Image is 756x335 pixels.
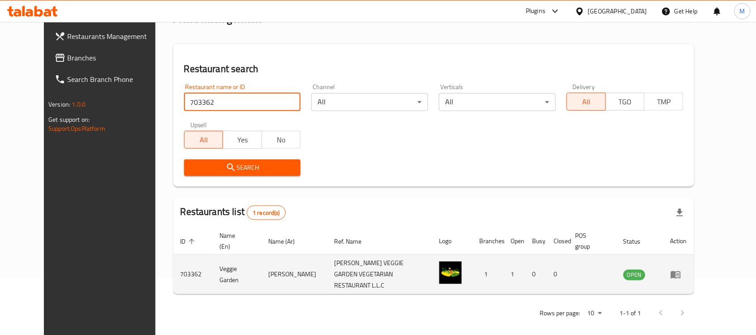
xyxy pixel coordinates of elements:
[227,133,258,146] span: Yes
[48,123,105,134] a: Support.OpsPlatform
[173,12,262,26] h2: Menu management
[311,93,428,111] div: All
[432,228,472,255] th: Logo
[184,131,223,149] button: All
[220,230,251,252] span: Name (En)
[47,26,170,47] a: Restaurants Management
[191,162,294,173] span: Search
[439,93,556,111] div: All
[184,62,683,76] h2: Restaurant search
[247,209,285,217] span: 1 record(s)
[623,270,645,280] span: OPEN
[571,95,602,108] span: All
[173,228,694,294] table: enhanced table
[504,255,525,294] td: 1
[262,255,327,294] td: [PERSON_NAME]
[180,236,198,247] span: ID
[540,308,580,319] p: Rows per page:
[262,131,301,149] button: No
[184,159,301,176] button: Search
[623,270,645,280] div: OPEN
[584,307,606,320] div: Rows per page:
[47,69,170,90] a: Search Branch Phone
[472,228,504,255] th: Branches
[47,47,170,69] a: Branches
[648,95,680,108] span: TMP
[190,122,207,128] label: Upsell
[67,31,163,42] span: Restaurants Management
[610,95,641,108] span: TGO
[67,52,163,63] span: Branches
[247,206,286,220] div: Total records count
[223,131,262,149] button: Yes
[525,228,547,255] th: Busy
[472,255,504,294] td: 1
[588,6,647,16] div: [GEOGRAPHIC_DATA]
[327,255,432,294] td: [PERSON_NAME] VEGGIE GARDEN VEGETARIAN RESTAURANT L.L.C
[740,6,745,16] span: M
[669,202,691,223] div: Export file
[188,133,220,146] span: All
[663,228,694,255] th: Action
[525,255,547,294] td: 0
[644,93,683,111] button: TMP
[576,230,606,252] span: POS group
[439,262,462,284] img: Veggie Garden
[620,308,641,319] p: 1-1 of 1
[573,84,595,90] label: Delivery
[547,255,568,294] td: 0
[606,93,645,111] button: TGO
[48,99,70,110] span: Version:
[213,255,262,294] td: Veggie Garden
[567,93,606,111] button: All
[184,93,301,111] input: Search for restaurant name or ID..
[335,236,374,247] span: Ref. Name
[547,228,568,255] th: Closed
[623,236,653,247] span: Status
[67,74,163,85] span: Search Branch Phone
[180,205,286,220] h2: Restaurants list
[173,255,213,294] td: 703362
[504,228,525,255] th: Open
[269,236,307,247] span: Name (Ar)
[48,114,90,125] span: Get support on:
[526,6,546,17] div: Plugins
[266,133,297,146] span: No
[72,99,86,110] span: 1.0.0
